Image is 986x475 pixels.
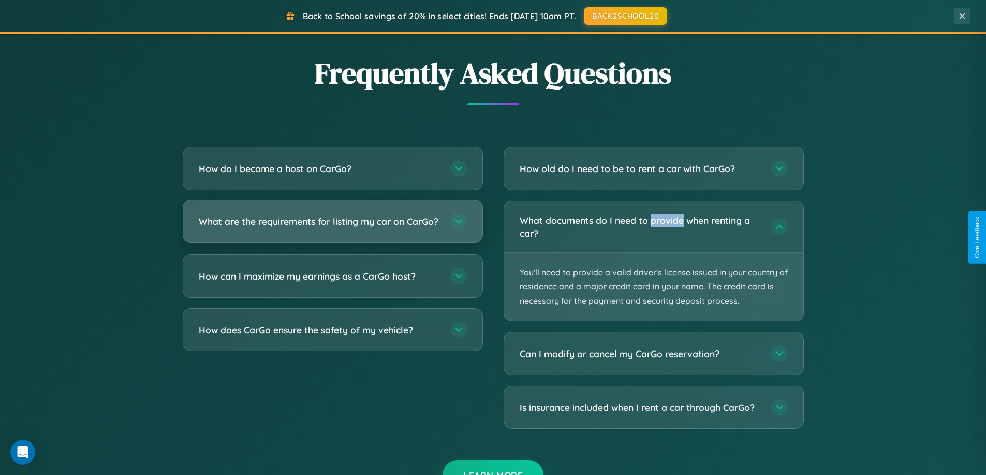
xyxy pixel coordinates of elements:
[520,401,761,414] h3: Is insurance included when I rent a car through CarGo?
[199,324,440,336] h3: How does CarGo ensure the safety of my vehicle?
[974,217,981,258] div: Give Feedback
[504,253,803,321] p: You'll need to provide a valid driver's license issued in your country of residence and a major c...
[303,11,576,21] span: Back to School savings of 20% in select cities! Ends [DATE] 10am PT.
[520,162,761,175] h3: How old do I need to be to rent a car with CarGo?
[520,214,761,239] h3: What documents do I need to provide when renting a car?
[10,440,35,465] div: Open Intercom Messenger
[520,347,761,360] h3: Can I modify or cancel my CarGo reservation?
[199,270,440,283] h3: How can I maximize my earnings as a CarGo host?
[584,7,667,25] button: BACK2SCHOOL20
[199,162,440,175] h3: How do I become a host on CarGo?
[199,215,440,228] h3: What are the requirements for listing my car on CarGo?
[183,53,804,93] h2: Frequently Asked Questions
